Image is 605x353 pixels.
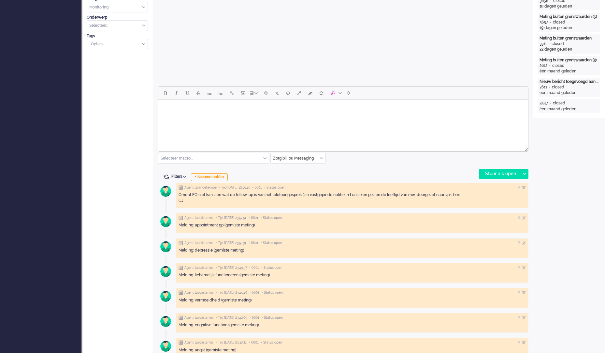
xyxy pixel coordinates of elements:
[179,241,183,245] img: ic_note_grey.svg
[250,315,259,320] span: • 6601
[540,63,547,69] div: 2612
[249,266,259,270] span: • 6601
[249,241,258,245] span: • 6601
[249,340,259,345] span: • 6601
[553,100,565,106] div: closed
[250,290,259,295] span: • 6601
[158,213,174,230] img: avatar
[252,185,262,190] span: • 6601
[540,14,599,20] div: Meting buiten grenswaarden (5)
[184,216,213,220] span: Agent lusciialarms
[179,223,526,228] div: Melding: appointment gp (gemiste meting)
[540,69,599,74] div: één maand geleden
[179,290,183,295] img: ic_note_grey.svg
[216,266,247,270] span: • Tijd [DATE] 23:49:37
[249,216,258,220] span: • 6601
[184,290,213,295] span: Agent lusciialarms
[216,315,247,320] span: • Tijd [DATE] 23:42:09
[540,4,599,9] div: 19 dagen geleden
[87,39,148,50] div: Select Tags
[184,315,213,320] span: Agent lusciialarms
[552,41,564,47] div: closed
[540,36,599,41] div: Meting buiten grenswaarden
[523,146,528,151] div: Resize
[262,290,283,295] span: • Status open
[262,315,283,320] span: • Status open
[540,106,599,112] div: één maand geleden
[540,79,599,84] div: Nieuw bericht toegevoegd aan gesprek
[547,63,552,69] div: -
[158,100,528,146] iframe: Rich Text Area
[158,288,174,304] img: avatar
[261,340,282,345] span: • Status open
[158,313,174,330] img: avatar
[260,87,271,99] button: Emoticons
[540,100,548,106] div: 2547
[171,87,182,99] button: Italic
[237,87,248,99] button: Insert/edit image
[171,174,189,179] span: Filters
[226,87,237,99] button: Insert/edit link
[261,216,282,220] span: • Status open
[548,100,553,106] div: -
[193,87,204,99] button: Strikethrough
[179,216,183,220] img: ic_note_grey.svg
[179,248,526,253] div: Melding: depressie (gemiste meting)
[552,63,565,69] div: closed
[179,340,183,345] img: ic_note_grey.svg
[547,41,552,47] div: -
[179,315,183,320] img: ic_note_grey.svg
[87,33,148,39] div: Tags
[305,87,316,99] button: Clear formatting
[344,87,353,99] button: 0
[540,41,547,47] div: 3311
[184,185,217,190] span: Agent gvandekempe
[179,266,183,270] img: ic_note_grey.svg
[347,90,350,96] span: 0
[179,192,526,203] div: Omdat FO niet kan zien wat de follow-up is van het telefoongesprek (zie vastgepinde notitie in Lu...
[179,347,526,353] div: Melding: angst (gemiste meting)
[216,241,246,245] span: • Tijd [DATE] 23:52:31
[540,47,599,52] div: 22 dagen geleden
[327,87,344,99] button: AI
[216,340,247,345] span: • Tijd [DATE] 23:38:21
[158,238,174,255] img: avatar
[264,185,285,190] span: • Status open
[216,216,246,220] span: • Tijd [DATE] 23:57:51
[184,340,213,345] span: Agent lusciialarms
[282,87,294,99] button: Delay message
[216,290,247,295] span: • Tijd [DATE] 23:45:40
[87,15,148,20] div: Onderwerp
[540,90,599,96] div: één maand geleden
[552,84,564,90] div: closed
[191,173,228,181] div: + Nieuwe notitie
[160,87,171,99] button: Bold
[540,20,548,25] div: 3657
[316,87,327,99] button: Reset content
[184,241,213,245] span: Agent lusciialarms
[261,266,282,270] span: • Status open
[261,241,282,245] span: • Status open
[158,263,174,280] img: avatar
[271,87,282,99] button: Add attachment
[547,84,552,90] div: -
[548,20,553,25] div: -
[479,169,520,179] div: Stuur als open
[219,185,250,190] span: • Tijd [DATE] 12:15:45
[215,87,226,99] button: Numbered list
[158,183,174,199] img: avatar
[179,322,526,328] div: Melding: cognitive function (gemiste meting)
[179,272,526,278] div: Melding: lichamelijk functioneren (gemiste meting)
[294,87,305,99] button: Fullscreen
[204,87,215,99] button: Bullet list
[179,185,183,190] img: ic_note_grey.svg
[540,57,599,63] div: Meting buiten grenswaarden (3)
[540,25,599,31] div: 19 dagen geleden
[248,87,260,99] button: Table
[540,84,547,90] div: 2611
[179,298,526,303] div: Melding: vermoeidheid (gemiste meting)
[182,87,193,99] button: Underline
[553,20,565,25] div: closed
[184,266,213,270] span: Agent lusciialarms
